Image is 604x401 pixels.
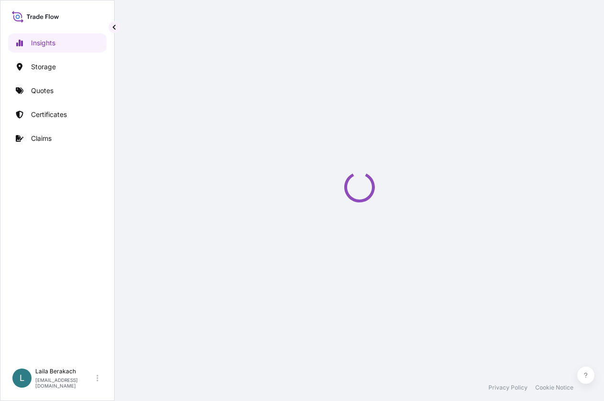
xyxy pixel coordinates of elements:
a: Cookie Notice [535,384,573,391]
p: Certificates [31,110,67,119]
p: Laila Berakach [35,368,95,375]
a: Privacy Policy [488,384,528,391]
a: Quotes [8,81,106,100]
p: Insights [31,38,55,48]
p: Claims [31,134,52,143]
p: Quotes [31,86,53,95]
span: L [20,373,24,383]
a: Storage [8,57,106,76]
p: Storage [31,62,56,72]
p: [EMAIL_ADDRESS][DOMAIN_NAME] [35,377,95,389]
a: Certificates [8,105,106,124]
a: Claims [8,129,106,148]
a: Insights [8,33,106,53]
